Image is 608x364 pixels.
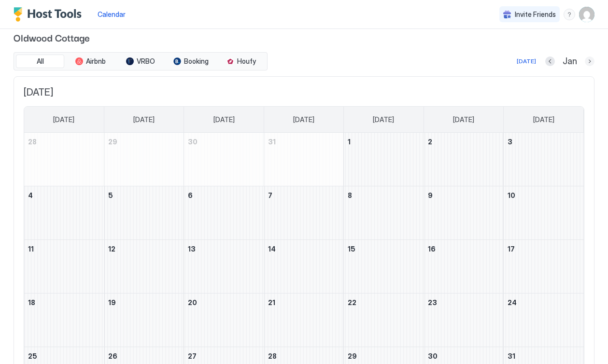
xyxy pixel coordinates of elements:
span: 31 [508,352,515,360]
span: 6 [188,191,193,199]
a: January 14, 2026 [264,240,343,258]
a: January 7, 2026 [264,186,343,204]
a: January 23, 2026 [424,294,503,311]
span: 21 [268,298,275,307]
td: December 30, 2025 [184,133,264,186]
span: 25 [28,352,37,360]
td: January 4, 2026 [24,186,104,240]
td: January 3, 2026 [504,133,583,186]
a: January 22, 2026 [344,294,423,311]
a: January 12, 2026 [104,240,184,258]
td: January 21, 2026 [264,294,343,347]
button: Previous month [545,56,555,66]
span: 15 [348,245,355,253]
span: 11 [28,245,34,253]
td: January 1, 2026 [344,133,424,186]
a: Wednesday [283,107,324,133]
td: January 23, 2026 [424,294,503,347]
a: December 29, 2025 [104,133,184,151]
td: January 6, 2026 [184,186,264,240]
span: 18 [28,298,35,307]
span: 24 [508,298,517,307]
span: 29 [348,352,357,360]
button: Airbnb [66,55,114,68]
a: January 9, 2026 [424,186,503,204]
span: 13 [188,245,196,253]
a: Host Tools Logo [14,7,86,22]
td: January 13, 2026 [184,240,264,294]
span: 2 [428,138,432,146]
td: January 7, 2026 [264,186,343,240]
td: January 17, 2026 [504,240,583,294]
span: 9 [428,191,433,199]
a: December 31, 2025 [264,133,343,151]
button: VRBO [116,55,165,68]
a: Sunday [43,107,84,133]
a: Calendar [98,9,126,19]
button: Booking [167,55,215,68]
a: January 13, 2026 [184,240,263,258]
span: Airbnb [86,57,106,66]
a: January 24, 2026 [504,294,583,311]
td: January 20, 2026 [184,294,264,347]
button: Houfy [217,55,265,68]
span: Jan [563,56,577,67]
span: Invite Friends [515,10,556,19]
span: [DATE] [293,115,314,124]
a: January 6, 2026 [184,186,263,204]
a: December 28, 2025 [24,133,104,151]
a: Saturday [523,107,564,133]
span: Houfy [237,57,256,66]
span: VRBO [137,57,155,66]
span: Calendar [98,10,126,18]
td: January 24, 2026 [504,294,583,347]
a: January 21, 2026 [264,294,343,311]
div: [DATE] [517,57,536,66]
span: 28 [268,352,277,360]
span: 30 [428,352,438,360]
td: December 31, 2025 [264,133,343,186]
a: January 10, 2026 [504,186,583,204]
span: [DATE] [133,115,155,124]
a: January 1, 2026 [344,133,423,151]
span: 1 [348,138,351,146]
span: Oldwood Cottage [14,30,594,44]
span: 23 [428,298,437,307]
span: 14 [268,245,276,253]
div: menu [564,9,575,20]
span: [DATE] [24,86,584,98]
button: Next month [585,56,594,66]
span: 8 [348,191,352,199]
td: December 28, 2025 [24,133,104,186]
span: 29 [108,138,117,146]
div: tab-group [14,52,268,70]
span: 20 [188,298,197,307]
a: Tuesday [204,107,244,133]
td: December 29, 2025 [104,133,184,186]
button: All [16,55,64,68]
a: January 4, 2026 [24,186,104,204]
span: [DATE] [373,115,394,124]
a: January 19, 2026 [104,294,184,311]
span: 7 [268,191,272,199]
span: 28 [28,138,37,146]
a: January 5, 2026 [104,186,184,204]
td: January 10, 2026 [504,186,583,240]
span: 3 [508,138,512,146]
a: Monday [124,107,164,133]
td: January 14, 2026 [264,240,343,294]
span: [DATE] [213,115,235,124]
span: 4 [28,191,33,199]
td: January 5, 2026 [104,186,184,240]
a: January 8, 2026 [344,186,423,204]
a: January 11, 2026 [24,240,104,258]
td: January 9, 2026 [424,186,503,240]
span: Booking [184,57,209,66]
td: January 18, 2026 [24,294,104,347]
span: 31 [268,138,276,146]
td: January 16, 2026 [424,240,503,294]
a: December 30, 2025 [184,133,263,151]
span: 10 [508,191,515,199]
td: January 2, 2026 [424,133,503,186]
button: [DATE] [515,56,537,67]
